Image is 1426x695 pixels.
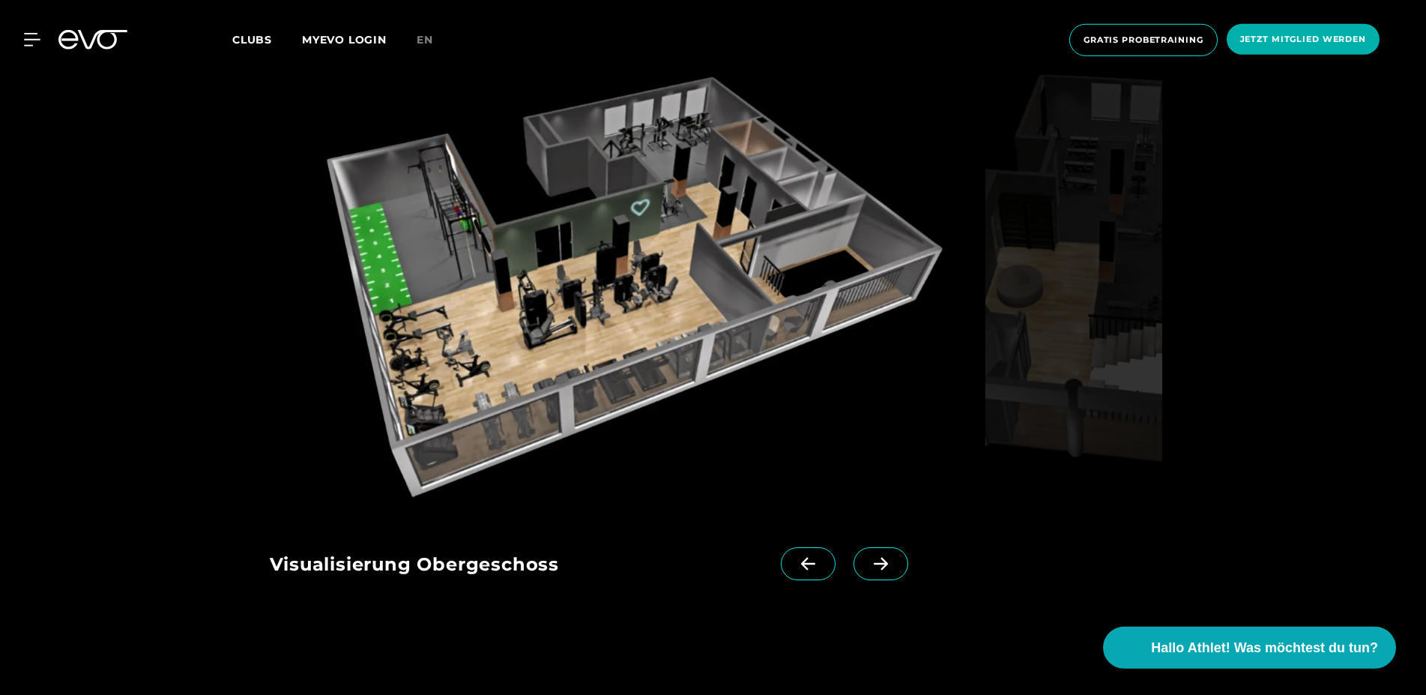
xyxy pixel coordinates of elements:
span: Gratis Probetraining [1084,34,1203,46]
span: Hallo Athlet! Was möchtest du tun? [1151,638,1378,658]
a: Clubs [232,32,302,46]
img: evofitness [270,49,979,511]
a: Gratis Probetraining [1065,24,1222,56]
span: en [417,33,433,46]
a: MYEVO LOGIN [302,33,387,46]
button: Hallo Athlet! Was möchtest du tun? [1103,627,1396,669]
span: Jetzt Mitglied werden [1240,33,1366,46]
img: evofitness [985,49,1163,511]
a: en [417,31,451,49]
span: Clubs [232,33,272,46]
a: Jetzt Mitglied werden [1222,24,1384,56]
